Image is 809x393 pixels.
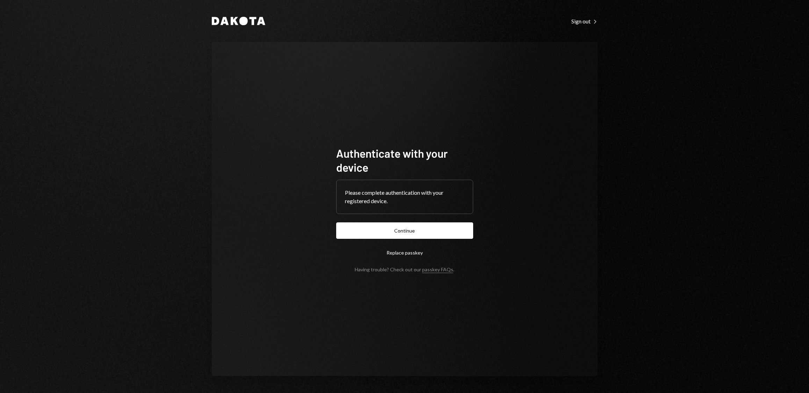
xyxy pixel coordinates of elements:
[571,18,598,25] div: Sign out
[336,244,473,261] button: Replace passkey
[345,188,464,205] div: Please complete authentication with your registered device.
[336,146,473,174] h1: Authenticate with your device
[571,17,598,25] a: Sign out
[422,266,453,273] a: passkey FAQs
[336,222,473,239] button: Continue
[355,266,454,272] div: Having trouble? Check out our .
